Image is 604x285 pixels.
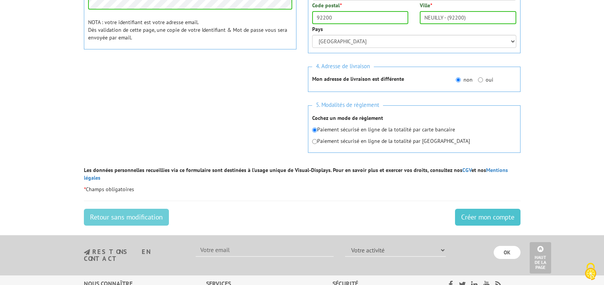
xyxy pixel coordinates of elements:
input: Votre email [196,244,334,257]
a: Retour sans modification [84,209,169,226]
strong: Cochez un mode de règlement [312,115,383,121]
span: 4. Adresse de livraison [312,61,374,72]
p: Champs obligatoires [84,185,521,193]
input: OK [494,246,521,259]
strong: Les données personnelles recueillies via ce formulaire sont destinées à l’usage unique de Visual-... [84,167,508,181]
input: oui [478,77,483,82]
a: Mentions légales [84,167,508,181]
strong: Mon adresse de livraison est différente [312,75,404,82]
input: Créer mon compte [455,209,521,226]
button: Cookies (fenêtre modale) [577,259,604,285]
p: NOTA : votre identifiant est votre adresse email. Dès validation de cette page, une copie de votr... [88,18,292,41]
span: 5. Modalités de règlement [312,100,383,110]
a: CGV [462,167,471,174]
label: Pays [312,25,323,33]
input: non [456,77,461,82]
label: non [456,76,473,84]
label: Code postal [312,2,342,9]
label: Ville [420,2,432,9]
a: Haut de la page [530,242,551,274]
p: Paiement sécurisé en ligne de la totalité par carte bancaire [312,126,516,133]
img: newsletter.jpg [84,249,90,256]
label: oui [478,76,493,84]
iframe: reCAPTCHA [84,63,200,93]
h3: restons en contact [84,249,185,262]
p: Paiement sécurisé en ligne de la totalité par [GEOGRAPHIC_DATA] [312,137,516,145]
img: Cookies (fenêtre modale) [581,262,600,281]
